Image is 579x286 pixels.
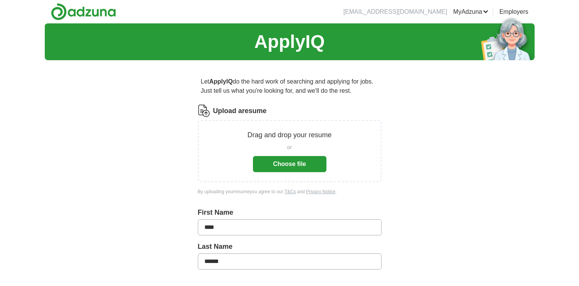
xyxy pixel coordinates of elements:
[213,106,267,116] label: Upload a resume
[306,189,336,194] a: Privacy Notice
[198,188,382,195] div: By uploading your resume you agree to our and .
[51,3,116,20] img: Adzuna logo
[499,7,528,16] a: Employers
[287,143,292,151] span: or
[209,78,233,85] strong: ApplyIQ
[247,130,331,140] p: Drag and drop your resume
[453,7,488,16] a: MyAdzuna
[198,105,210,117] img: CV Icon
[198,207,382,218] label: First Name
[284,189,296,194] a: T&Cs
[254,28,325,56] h1: ApplyIQ
[198,242,382,252] label: Last Name
[343,7,447,16] li: [EMAIL_ADDRESS][DOMAIN_NAME]
[198,74,382,99] p: Let do the hard work of searching and applying for jobs. Just tell us what you're looking for, an...
[253,156,326,172] button: Choose file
